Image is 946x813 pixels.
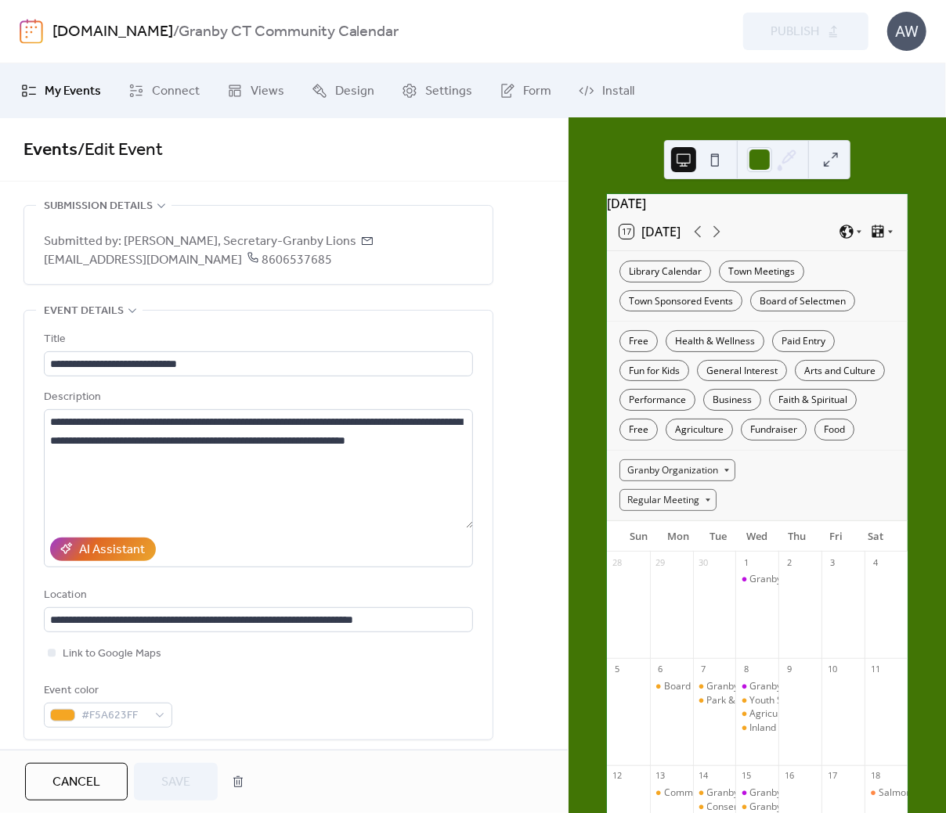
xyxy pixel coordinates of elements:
div: Library Calendar [619,261,711,282]
div: Paid Entry [772,330,835,352]
div: Town Sponsored Events [619,290,742,312]
span: 8606537685 [242,248,332,272]
div: 16 [783,770,795,782]
a: Install [567,70,646,112]
button: AI Assistant [50,538,156,561]
div: 11 [869,663,881,675]
span: Design [335,82,374,101]
span: Cancel [52,773,100,792]
div: Sat [856,521,895,552]
div: Business [703,389,761,411]
div: Arts and Culture [795,360,885,382]
a: Connect [117,70,211,112]
div: 7 [698,663,709,675]
div: Board of Selectmen [664,680,750,693]
a: Design [300,70,386,112]
div: Salmon Brook Fall Flea Market [865,786,908,800]
span: / Edit Event [78,133,163,167]
div: Board of Selectmen [650,680,693,693]
div: Granby Mom Group Playgroup [749,680,883,693]
span: Form [523,82,551,101]
div: 14 [698,770,709,782]
span: My Events [45,82,101,101]
div: AW [887,12,926,51]
div: Food [814,419,854,441]
div: Granby Mom Group Playgroup [749,573,883,586]
div: 15 [740,770,752,782]
div: Event color [44,682,169,700]
span: Event details [44,302,124,321]
a: Views [215,70,296,112]
div: Free [619,419,658,441]
a: Settings [390,70,484,112]
div: Mon [659,521,698,552]
span: Settings [425,82,472,101]
div: Granby Mom Group Playgroup [749,786,883,800]
div: Granby Lions Bi-Monthly Meetings [693,680,736,693]
div: Thu [777,521,816,552]
div: Sun [619,521,659,552]
div: Granby Mom Group Playgroup [735,573,778,586]
div: 18 [869,770,881,782]
span: Submission details [44,197,153,216]
a: Form [488,70,563,112]
div: AI Assistant [79,541,145,559]
div: Inland Wetlands & Watercourses Commission [735,721,778,735]
div: Description [44,388,470,407]
a: Events [23,133,78,167]
a: My Events [9,70,113,112]
div: 13 [655,770,666,782]
div: Performance [619,389,695,411]
div: 3 [826,556,838,568]
b: / [173,17,179,47]
div: Wed [738,521,777,552]
div: Agricultural Commission [749,707,857,721]
div: Location [44,586,470,605]
span: #F5A623FF [81,707,147,725]
div: 29 [655,556,666,568]
div: 1 [740,556,752,568]
div: Granby Mom Group Playgroup [735,786,778,800]
div: Fundraiser [741,419,807,441]
b: Granby CT Community Calendar [179,17,399,47]
div: Board of Selectmen [750,290,855,312]
div: Free [619,330,658,352]
a: [DOMAIN_NAME] [52,17,173,47]
span: Link to Google Maps [63,645,161,664]
div: Health & Wellness [666,330,764,352]
div: Youth Services Bureau Advisory Board [749,694,917,707]
div: Title [44,330,470,349]
div: 4 [869,556,881,568]
button: 17[DATE] [614,221,686,243]
div: Agricultural Commission [735,707,778,721]
span: Install [602,82,634,101]
div: Town Meetings [719,261,804,282]
div: [DATE] [607,194,908,213]
div: 5 [612,663,623,675]
div: Youth Services Bureau Advisory Board [735,694,778,707]
div: General Interest [697,360,787,382]
div: 9 [783,663,795,675]
div: 17 [826,770,838,782]
div: 6 [655,663,666,675]
div: Tue [698,521,737,552]
img: logo [20,19,43,44]
div: 8 [740,663,752,675]
span: Connect [152,82,200,101]
div: Commission on Aging [650,786,693,800]
div: Park & Recreation Board [707,694,814,707]
div: Fri [816,521,855,552]
button: Cancel [25,763,128,800]
div: Granby Library Board [693,786,736,800]
div: 12 [612,770,623,782]
div: 30 [698,556,709,568]
div: 2 [783,556,795,568]
div: Park & Recreation Board [693,694,736,707]
div: 28 [612,556,623,568]
div: Agriculture [666,419,733,441]
div: Faith & Spiritual [769,389,857,411]
div: Granby Mom Group Playgroup [735,680,778,693]
div: Fun for Kids [619,360,689,382]
div: Granby Lions Bi-Monthly Meetings [707,680,857,693]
